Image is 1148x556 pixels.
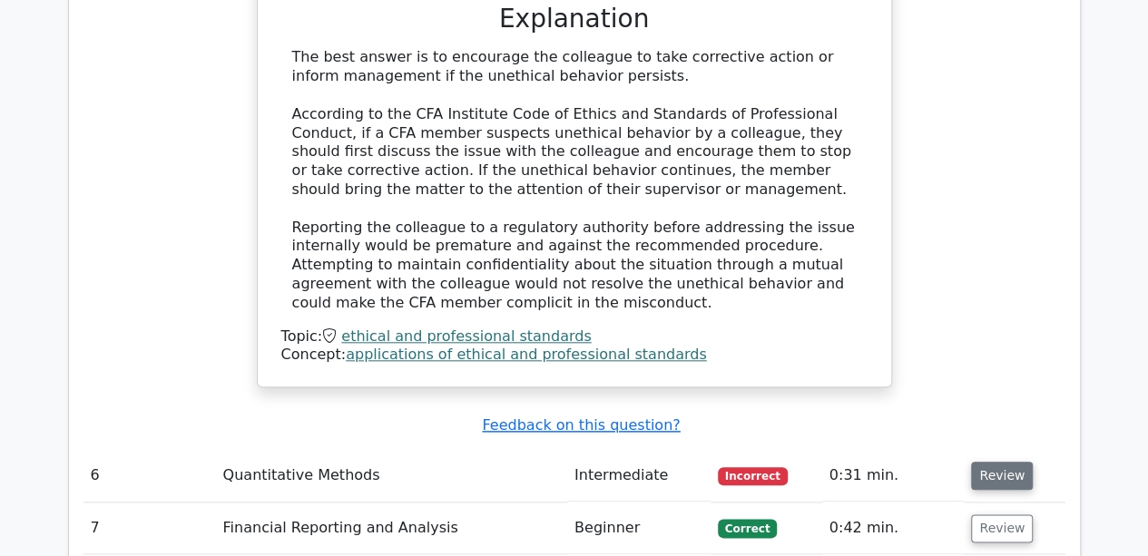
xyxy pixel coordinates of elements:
[482,416,680,434] a: Feedback on this question?
[83,450,216,502] td: 6
[822,450,965,502] td: 0:31 min.
[216,502,567,554] td: Financial Reporting and Analysis
[822,502,965,554] td: 0:42 min.
[567,450,711,502] td: Intermediate
[292,48,857,312] div: The best answer is to encourage the colleague to take corrective action or inform management if t...
[281,346,868,365] div: Concept:
[346,346,707,363] a: applications of ethical and professional standards
[281,327,868,346] div: Topic:
[292,4,857,34] h3: Explanation
[718,467,788,485] span: Incorrect
[216,450,567,502] td: Quantitative Methods
[718,519,777,537] span: Correct
[971,514,1033,542] button: Review
[971,462,1033,490] button: Review
[567,502,711,554] td: Beginner
[341,327,591,345] a: ethical and professional standards
[83,502,216,554] td: 7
